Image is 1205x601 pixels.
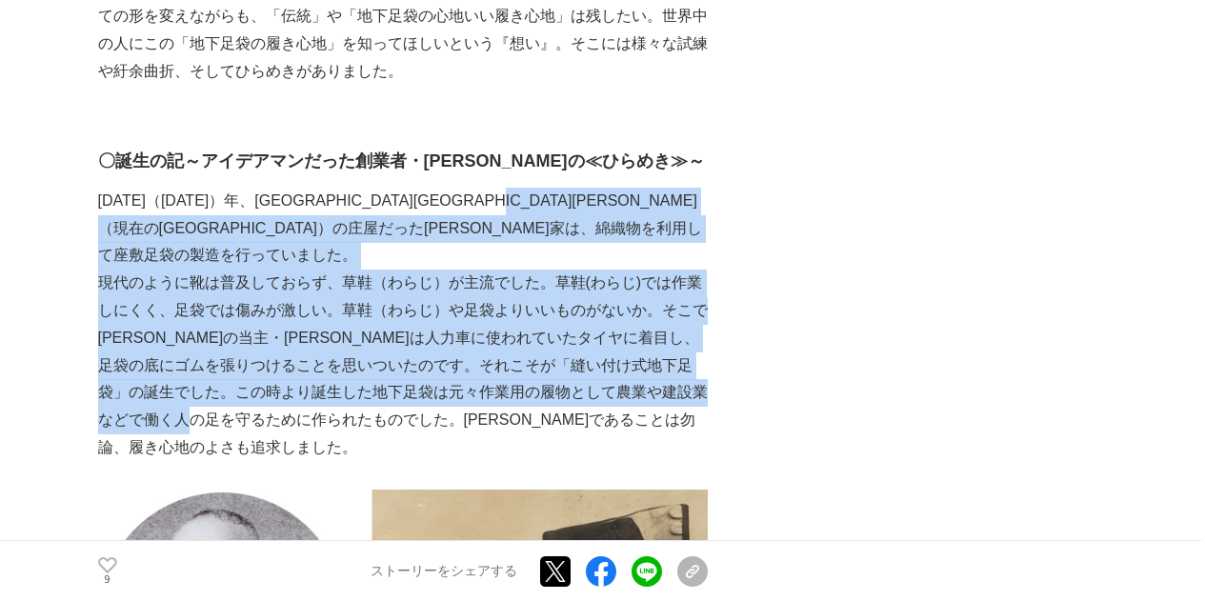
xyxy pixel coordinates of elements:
strong: 〇誕生の記～アイデアマンだった創業者・[PERSON_NAME]の≪ひらめき≫～ [98,151,705,170]
p: [DATE]（[DATE]）年、[GEOGRAPHIC_DATA][GEOGRAPHIC_DATA][PERSON_NAME]（現在の[GEOGRAPHIC_DATA]）の庄屋だった[PERSO... [98,188,708,270]
p: 9 [98,575,117,585]
p: 現代のように靴は普及しておらず、草鞋（わらじ）が主流でした。草鞋(わらじ)では作業しにくく、足袋では傷みが激しい。草鞋（わらじ）や足袋よりいいものがないか。そこで[PERSON_NAME]の当主... [98,270,708,462]
p: ストーリーをシェアする [371,563,517,580]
